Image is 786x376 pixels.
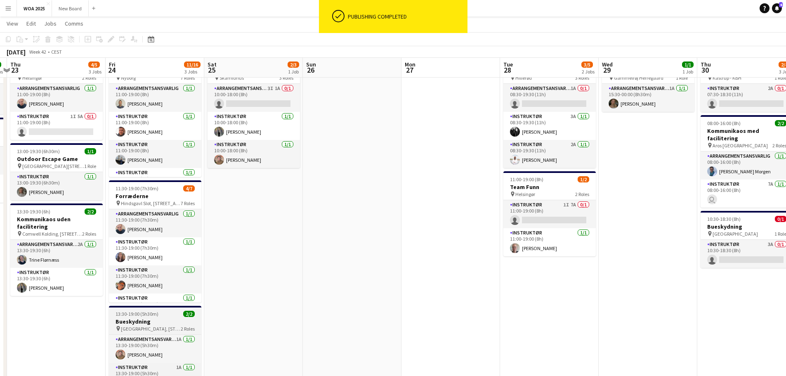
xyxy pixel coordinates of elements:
a: Jobs [41,18,60,29]
div: [DATE] [7,48,26,56]
a: View [3,18,21,29]
div: Publishing completed [348,13,464,20]
span: 4 [779,2,783,7]
a: Edit [23,18,39,29]
span: Comms [65,20,83,27]
button: WOA 2025 [17,0,52,17]
div: CEST [51,49,62,55]
button: New Board [52,0,89,17]
span: Edit [26,20,36,27]
span: Jobs [44,20,57,27]
span: View [7,20,18,27]
a: Comms [61,18,87,29]
span: Week 42 [27,49,48,55]
a: 4 [772,3,782,13]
